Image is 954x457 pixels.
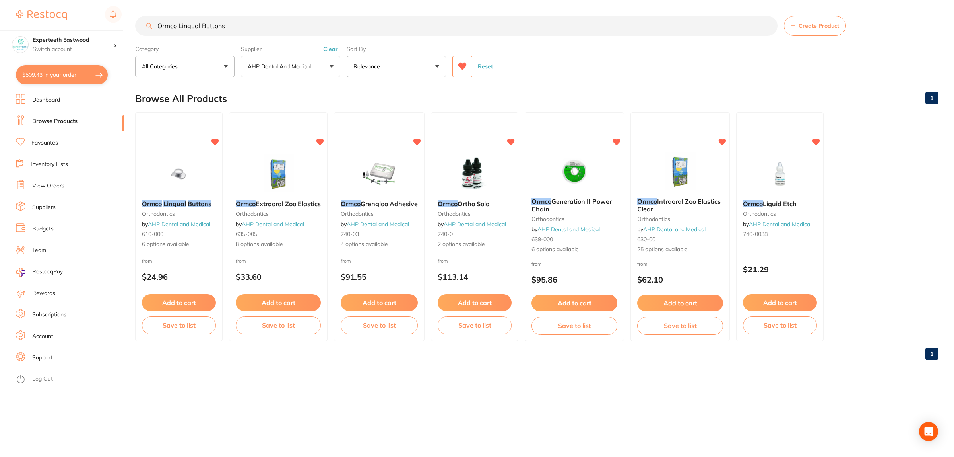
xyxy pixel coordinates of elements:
[743,265,817,274] p: $21.29
[347,45,446,53] label: Sort By
[438,230,453,238] span: 740-0
[637,226,706,233] span: by
[341,221,409,228] span: by
[784,16,846,36] button: Create Product
[32,225,54,233] a: Budgets
[236,230,257,238] span: 635-005
[135,93,227,104] h2: Browse All Products
[438,221,506,228] span: by
[236,294,321,311] button: Add to cart
[743,316,817,334] button: Save to list
[458,200,489,208] span: Ortho Solo
[31,139,58,147] a: Favourites
[153,154,205,194] img: Ormco Lingual Buttons
[637,198,723,213] b: Ormco Intraoral Zoo Elastics Clear
[531,226,600,233] span: by
[341,294,418,311] button: Add to cart
[444,221,506,228] a: AHP Dental and Medical
[142,294,216,311] button: Add to cart
[749,221,811,228] a: AHP Dental and Medical
[743,294,817,311] button: Add to cart
[256,200,321,208] span: Extraoral Zoo Elastics
[236,316,321,334] button: Save to list
[925,346,938,362] a: 1
[637,236,655,243] span: 630-00
[754,154,806,194] img: Ormco Liquid Etch
[531,246,617,254] span: 6 options available
[763,200,797,208] span: Liquid Etch
[799,23,839,29] span: Create Product
[637,197,657,205] em: Ormco
[135,45,235,53] label: Category
[248,62,314,70] p: AHP Dental and Medical
[16,65,108,84] button: $509.43 in your order
[16,10,67,20] img: Restocq Logo
[236,258,246,264] span: from
[531,197,551,205] em: Ormco
[438,272,512,281] p: $113.14
[188,200,211,208] em: Buttons
[142,200,162,208] em: Ormco
[361,200,418,208] span: Grengloo Adhesive
[142,200,216,207] b: Ormco Lingual Buttons
[537,226,600,233] a: AHP Dental and Medical
[242,221,304,228] a: AHP Dental and Medical
[142,230,163,238] span: 610-000
[341,230,359,238] span: 740-03
[531,198,617,213] b: Ormco Generation II Power Chain
[637,317,723,334] button: Save to list
[236,200,321,207] b: Ormco Extraoral Zoo Elastics
[163,200,186,208] em: Lingual
[142,240,216,248] span: 6 options available
[531,261,542,267] span: from
[438,240,512,248] span: 2 options available
[353,62,383,70] p: Relevance
[33,45,113,53] p: Switch account
[531,216,617,222] small: orthodontics
[438,258,448,264] span: from
[643,226,706,233] a: AHP Dental and Medical
[353,154,405,194] img: Ormco Grengloo Adhesive
[438,316,512,334] button: Save to list
[475,56,495,77] button: Reset
[142,211,216,217] small: orthodontics
[142,272,216,281] p: $24.96
[438,294,512,311] button: Add to cart
[16,268,63,277] a: RestocqPay
[32,203,56,211] a: Suppliers
[32,268,63,276] span: RestocqPay
[252,154,304,194] img: Ormco Extraoral Zoo Elastics
[743,200,817,207] b: Ormco Liquid Etch
[654,152,706,191] img: Ormco Intraoral Zoo Elastics Clear
[236,240,321,248] span: 8 options available
[33,36,113,44] h4: Experteeth Eastwood
[347,221,409,228] a: AHP Dental and Medical
[531,236,553,243] span: 639-000
[32,354,52,362] a: Support
[135,56,235,77] button: All Categories
[341,200,361,208] em: Ormco
[549,152,600,191] img: Ormco Generation II Power Chain
[16,373,121,386] button: Log Out
[637,295,723,311] button: Add to cart
[637,197,721,213] span: Intraoral Zoo Elastics Clear
[438,200,512,207] b: Ormco Ortho Solo
[16,268,25,277] img: RestocqPay
[32,182,64,190] a: View Orders
[236,221,304,228] span: by
[142,221,210,228] span: by
[341,211,418,217] small: orthodontics
[236,272,321,281] p: $33.60
[743,230,768,238] span: 740-0038
[341,316,418,334] button: Save to list
[341,258,351,264] span: from
[531,275,617,284] p: $95.86
[531,317,617,334] button: Save to list
[743,221,811,228] span: by
[16,6,67,24] a: Restocq Logo
[142,62,181,70] p: All Categories
[236,200,256,208] em: Ormco
[32,375,53,383] a: Log Out
[347,56,446,77] button: Relevance
[32,332,53,340] a: Account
